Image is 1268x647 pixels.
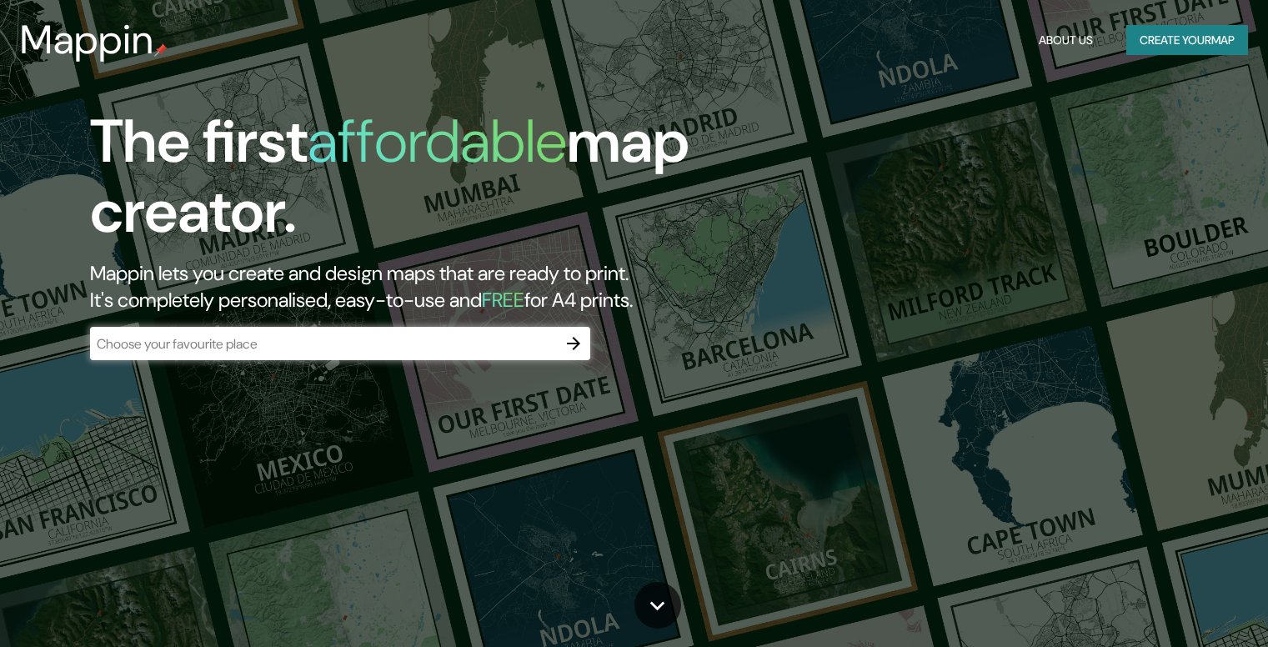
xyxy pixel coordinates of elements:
h1: The first map creator. [90,107,724,260]
h5: FREE [482,287,524,313]
button: Create yourmap [1126,25,1248,56]
h3: Mappin [20,17,154,63]
img: mappin-pin [154,43,168,57]
h2: Mappin lets you create and design maps that are ready to print. It's completely personalised, eas... [90,260,724,313]
h1: affordable [308,103,567,180]
button: About Us [1032,25,1100,56]
input: Choose your favourite place [90,334,557,354]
